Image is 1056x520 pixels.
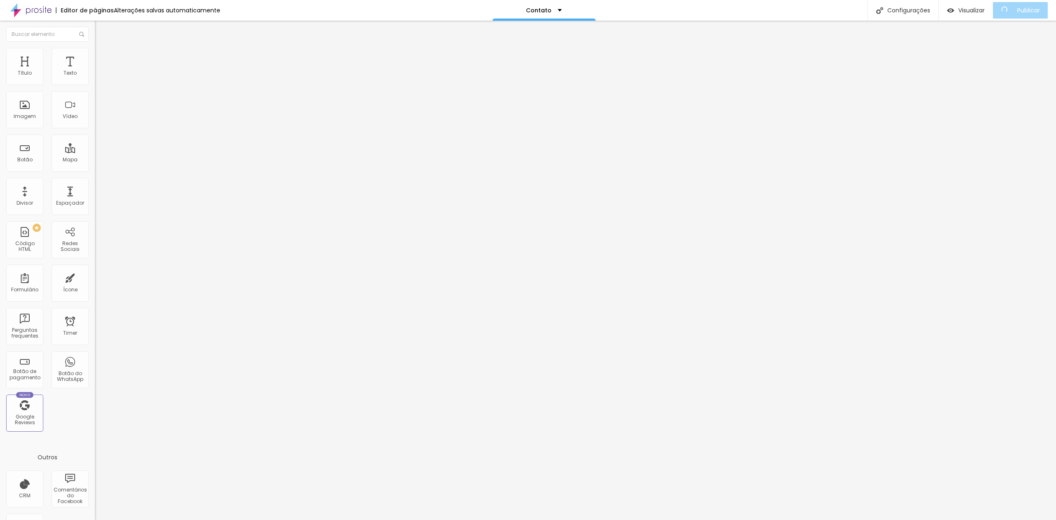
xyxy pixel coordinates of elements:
div: Imagem [14,113,36,119]
div: CRM [19,493,31,499]
div: Título [18,70,32,76]
div: Formulário [11,287,38,293]
div: Botão do WhatsApp [54,371,86,383]
p: Contato [526,7,552,13]
div: Botão de pagamento [8,369,41,381]
button: Visualizar [939,2,993,19]
div: Botão [17,157,33,163]
img: view-1.svg [947,7,954,14]
span: Visualizar [958,7,985,14]
div: Perguntas frequentes [8,327,41,339]
iframe: Editor [95,21,1056,520]
div: Texto [64,70,77,76]
input: Buscar elemento [6,27,89,42]
img: Icone [876,7,883,14]
div: Timer [63,330,77,336]
div: Divisor [16,200,33,206]
span: Publicar [1017,7,1040,14]
div: Ícone [63,287,78,293]
div: Redes Sociais [54,241,86,253]
button: Publicar [993,2,1048,19]
div: Editor de páginas [56,7,114,13]
div: Espaçador [56,200,84,206]
div: Alterações salvas automaticamente [114,7,220,13]
div: Código HTML [8,241,41,253]
div: Google Reviews [8,414,41,426]
div: Comentários do Facebook [54,487,86,505]
div: Mapa [63,157,78,163]
img: Icone [79,32,84,37]
div: Novo [16,392,34,398]
div: Vídeo [63,113,78,119]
